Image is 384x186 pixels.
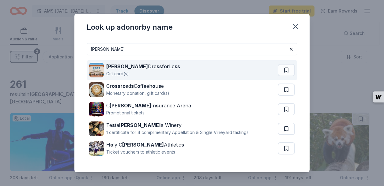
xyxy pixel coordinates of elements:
img: Image for Cross Insurance Arena [89,102,104,117]
div: 1 certificate for 4 complimentary Appellation & Single Vineyard tastings [106,129,249,136]
input: Search [87,43,297,55]
img: Image for Ross Dress for Less [89,63,104,77]
div: C In u ance A ena [106,102,191,109]
img: Image for Testarossa Winery [89,121,104,136]
strong: o [110,142,113,148]
div: Ticket vouchers to athletic events [106,148,184,156]
div: Promotional tickets [106,109,191,117]
img: Image for Holy Cross Athletics [89,141,104,156]
strong: [PERSON_NAME] [122,142,164,148]
div: Te ta a Wine y [106,121,249,129]
strong: o [137,83,140,89]
strong: or [164,63,169,69]
strong: r [152,63,154,69]
strong: [PERSON_NAME] [119,122,161,128]
strong: s [156,102,159,109]
strong: r [162,102,164,109]
div: Monetary donation, gift card(s) [106,90,169,97]
div: C ad C ffeeh u e [106,82,169,90]
strong: ss [156,63,162,69]
img: Image for Crossroads Coffeehouse [89,82,104,97]
strong: [PERSON_NAME] [106,63,148,69]
strong: rossro [110,83,126,89]
strong: s [181,142,184,148]
strong: s [131,83,134,89]
strong: s [112,122,115,128]
strong: ss [175,63,180,69]
div: Look up a donor by name [87,22,173,32]
div: D e f Le [106,63,180,70]
div: Gift card(s) [106,70,180,77]
div: H ly C Athletic [106,141,184,148]
strong: r [177,122,179,128]
strong: o [152,83,155,89]
strong: r [180,102,183,109]
strong: [PERSON_NAME] [110,102,151,109]
strong: s [158,83,161,89]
